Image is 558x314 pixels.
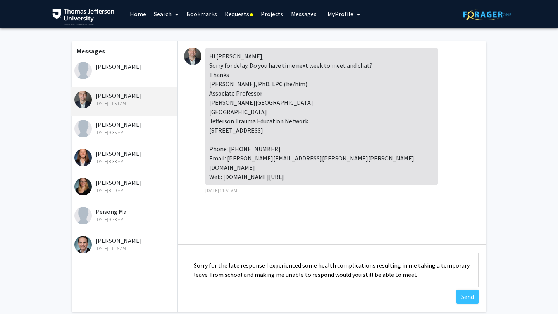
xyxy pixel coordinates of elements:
a: Requests [221,0,257,27]
div: Hi [PERSON_NAME], Sorry for delay. Do you have time next week to meet and chat? Thanks [PERSON_NA... [205,48,438,185]
div: [PERSON_NAME] [74,236,176,252]
a: Home [126,0,150,27]
img: Charles Scott [74,236,92,253]
a: Projects [257,0,287,27]
div: Peisong Ma [74,207,176,223]
img: Peisong Ma [74,207,92,224]
span: [DATE] 11:51 AM [205,188,237,193]
button: Send [456,290,479,304]
img: Amy Cunningham [74,178,92,195]
div: [DATE] 8:19 AM [74,187,176,194]
div: [PERSON_NAME] [74,62,176,71]
div: [PERSON_NAME] [74,120,176,136]
div: [PERSON_NAME] [74,91,176,107]
img: Danielle Tholey [74,62,92,79]
img: Stephen DiDonato [74,91,92,108]
img: Katie Hunzinger [74,149,92,166]
img: Stephen DiDonato [184,48,201,65]
img: ForagerOne Logo [463,9,511,20]
div: [DATE] 8:33 AM [74,158,176,165]
b: Messages [77,47,105,55]
div: [PERSON_NAME] [74,149,176,165]
img: Hsiangkuo Yuan [74,120,92,137]
div: [PERSON_NAME] [74,178,176,194]
a: Messages [287,0,320,27]
a: Bookmarks [183,0,221,27]
img: Thomas Jefferson University Logo [52,9,114,25]
div: [DATE] 11:51 AM [74,100,176,107]
div: [DATE] 9:36 AM [74,129,176,136]
textarea: Message [186,253,479,287]
span: My Profile [327,10,353,18]
div: [DATE] 11:16 AM [74,245,176,252]
div: [DATE] 9:43 AM [74,216,176,223]
iframe: Chat [6,279,33,308]
a: Search [150,0,183,27]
